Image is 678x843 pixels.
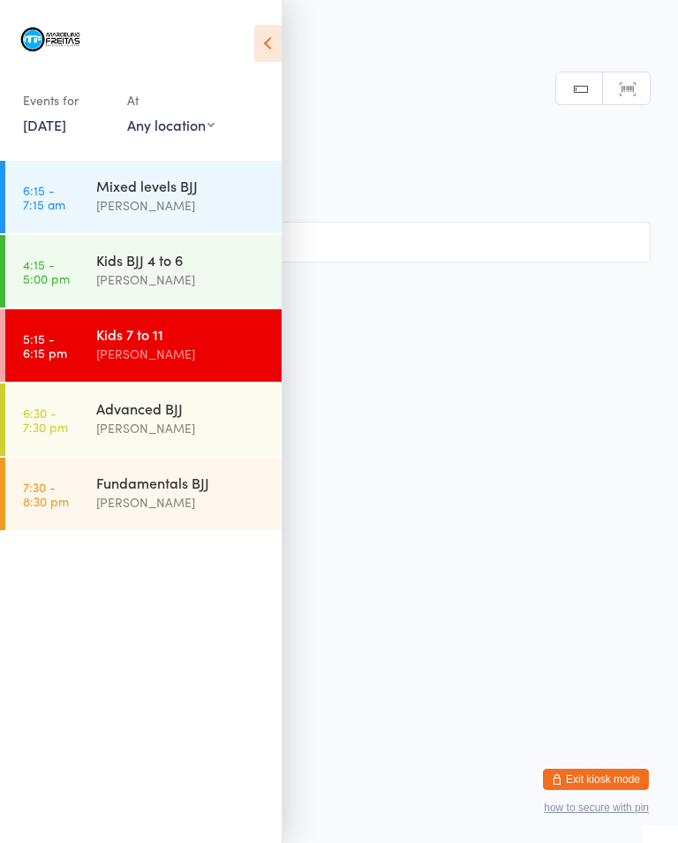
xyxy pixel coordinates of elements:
span: [DATE] 5:15pm [27,144,623,162]
div: [PERSON_NAME] [96,492,267,513]
a: 6:30 -7:30 pmAdvanced BJJ[PERSON_NAME] [5,384,282,456]
a: 4:15 -5:00 pmKids BJJ 4 to 6[PERSON_NAME] [5,235,282,308]
span: Mat 1 [27,179,651,197]
a: 5:15 -6:15 pmKids 7 to 11[PERSON_NAME] [5,309,282,382]
div: Any location [127,115,215,134]
div: [PERSON_NAME] [96,195,267,216]
div: [PERSON_NAME] [96,270,267,290]
span: [PERSON_NAME] [27,162,623,179]
div: [PERSON_NAME] [96,418,267,438]
img: Marcelino Freitas Brazilian Jiu-Jitsu [18,13,84,68]
div: Fundamentals BJJ [96,473,267,492]
a: [DATE] [23,115,66,134]
div: [PERSON_NAME] [96,344,267,364]
time: 6:30 - 7:30 pm [23,406,68,434]
div: Kids BJJ 4 to 6 [96,250,267,270]
button: Exit kiosk mode [543,769,649,790]
input: Search [27,222,651,262]
a: 7:30 -8:30 pmFundamentals BJJ[PERSON_NAME] [5,458,282,530]
div: At [127,86,215,115]
time: 7:30 - 8:30 pm [23,480,69,508]
time: 6:15 - 7:15 am [23,183,65,211]
div: Mixed levels BJJ [96,176,267,195]
button: how to secure with pin [544,801,649,814]
div: Kids 7 to 11 [96,324,267,344]
time: 4:15 - 5:00 pm [23,257,70,285]
a: 6:15 -7:15 amMixed levels BJJ[PERSON_NAME] [5,161,282,233]
h2: Kids 7 to 11 Check-in [27,106,651,135]
time: 5:15 - 6:15 pm [23,331,67,360]
div: Advanced BJJ [96,399,267,418]
div: Events for [23,86,109,115]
